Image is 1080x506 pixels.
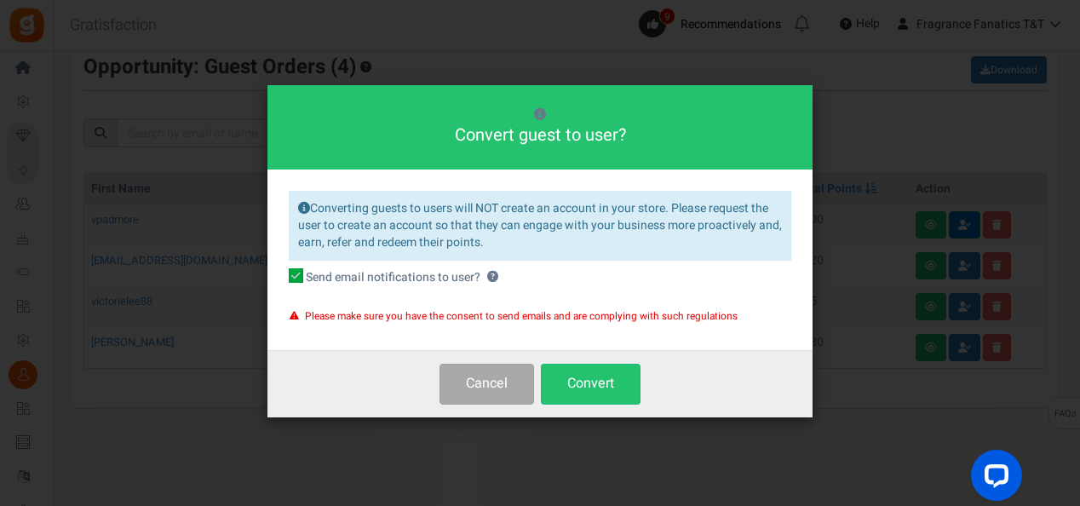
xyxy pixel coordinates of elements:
span: Please make sure you have the consent to send emails and are complying with such regulations [305,309,738,324]
div: Converting guests to users will NOT create an account in your store. Please request the user to c... [289,191,791,261]
h4: Convert guest to user? [289,124,791,148]
span: Send email notifications to user? [306,269,480,286]
button: Convert [541,364,641,404]
span: Gratisfaction will send welcome, referral and other emails to the user. Content of these emails c... [487,272,498,283]
button: Cancel [439,364,534,404]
